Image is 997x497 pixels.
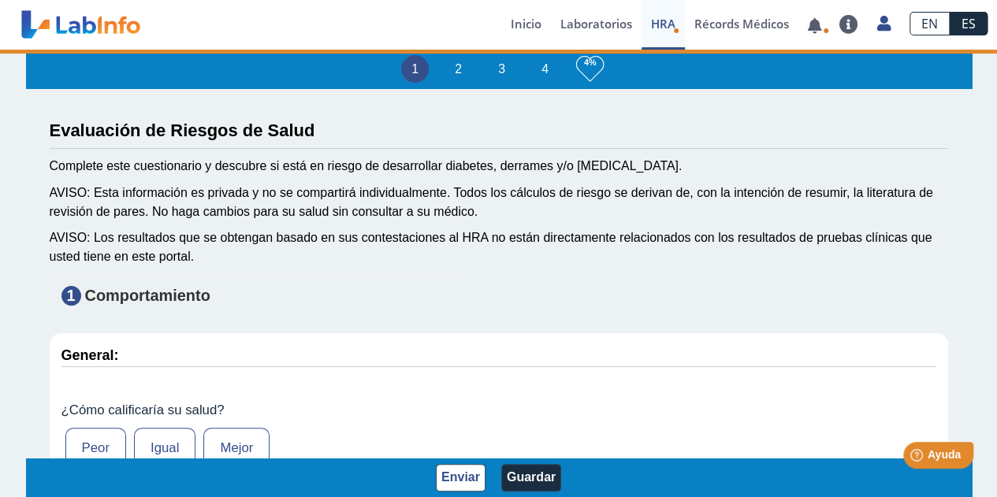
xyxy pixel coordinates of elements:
label: Peor [65,428,126,469]
li: 3 [488,55,515,83]
div: Complete este cuestionario y descubre si está en riesgo de desarrollar diabetes, derrames y/o [ME... [50,157,948,176]
span: HRA [651,16,675,32]
li: 1 [401,55,429,83]
label: ¿Cómo calificaría su salud? [61,402,936,418]
div: AVISO: Esta información es privada y no se compartirá individualmente. Todos los cálculos de ries... [50,184,948,221]
span: 1 [61,286,81,306]
button: Enviar [436,464,485,491]
h3: 4% [576,53,604,72]
h3: Evaluación de Riesgos de Salud [50,121,948,140]
li: 4 [531,55,559,83]
label: Mejor [203,428,270,469]
li: 2 [445,55,472,83]
strong: Comportamiento [85,287,210,304]
a: EN [910,12,950,35]
a: ES [950,12,988,35]
strong: General: [61,347,119,363]
iframe: Help widget launcher [857,436,980,480]
div: AVISO: Los resultados que se obtengan basado en sus contestaciones al HRA no están directamente r... [50,228,948,266]
button: Guardar [501,464,561,491]
label: Igual [134,428,195,469]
